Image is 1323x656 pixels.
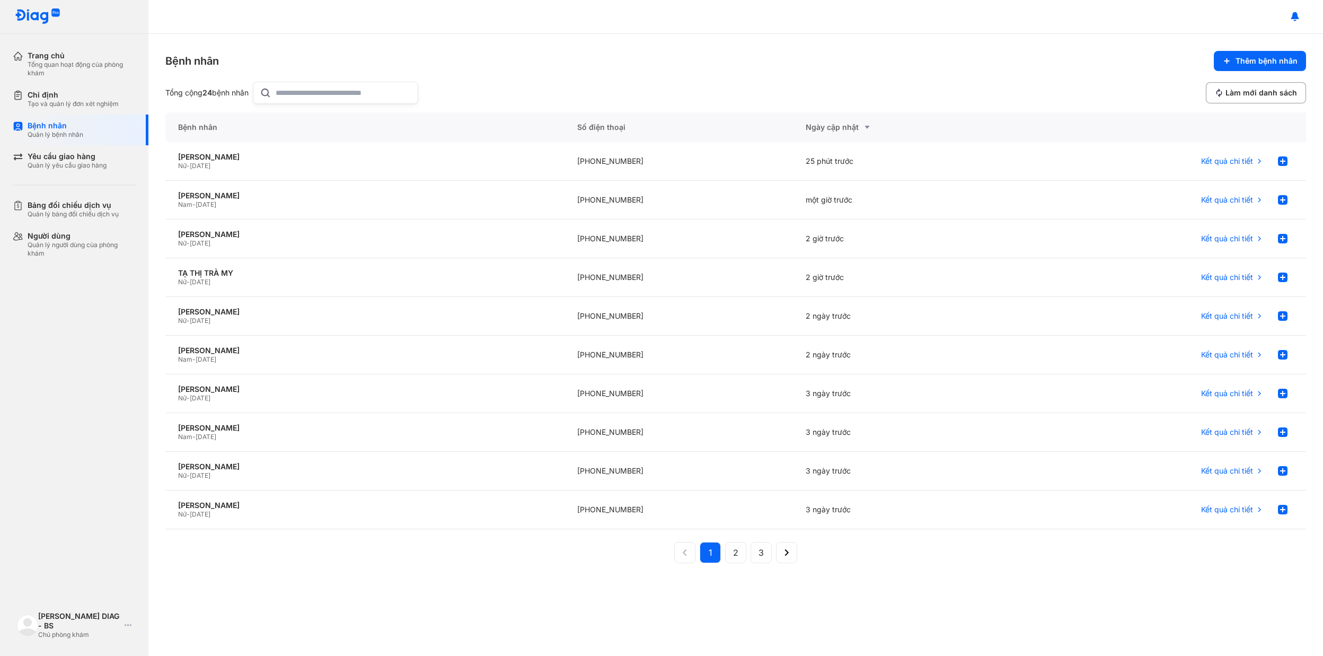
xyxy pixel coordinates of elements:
[793,220,1021,258] div: 2 giờ trước
[565,413,792,452] div: [PHONE_NUMBER]
[178,200,192,208] span: Nam
[565,220,792,258] div: [PHONE_NUMBER]
[178,471,187,479] span: Nữ
[1201,466,1253,476] span: Kết quả chi tiết
[178,239,187,247] span: Nữ
[187,317,190,325] span: -
[202,88,212,97] span: 24
[28,51,136,60] div: Trang chủ
[178,423,552,433] div: [PERSON_NAME]
[758,546,764,559] span: 3
[1201,389,1253,398] span: Kết quả chi tiết
[187,162,190,170] span: -
[178,230,552,239] div: [PERSON_NAME]
[1225,88,1297,98] span: Làm mới danh sách
[28,210,119,218] div: Quản lý bảng đối chiếu dịch vụ
[190,278,210,286] span: [DATE]
[28,152,107,161] div: Yêu cầu giao hàng
[565,491,792,529] div: [PHONE_NUMBER]
[793,452,1021,491] div: 3 ngày trước
[165,88,249,98] div: Tổng cộng bệnh nhân
[187,510,190,518] span: -
[565,297,792,336] div: [PHONE_NUMBER]
[38,611,120,631] div: [PERSON_NAME] DIAG - BS
[178,346,552,355] div: [PERSON_NAME]
[28,231,136,241] div: Người dùng
[178,355,192,363] span: Nam
[28,200,119,210] div: Bảng đối chiếu dịch vụ
[165,54,219,68] div: Bệnh nhân
[1201,311,1253,321] span: Kết quả chi tiết
[1236,56,1298,66] span: Thêm bệnh nhân
[192,433,196,441] span: -
[196,200,216,208] span: [DATE]
[565,112,792,142] div: Số điện thoại
[178,384,552,394] div: [PERSON_NAME]
[178,278,187,286] span: Nữ
[178,462,552,471] div: [PERSON_NAME]
[565,452,792,491] div: [PHONE_NUMBER]
[1201,350,1253,360] span: Kết quả chi tiết
[565,374,792,413] div: [PHONE_NUMBER]
[28,241,136,258] div: Quản lý người dùng của phòng khám
[1201,156,1253,166] span: Kết quả chi tiết
[733,546,738,559] span: 2
[196,433,216,441] span: [DATE]
[178,307,552,317] div: [PERSON_NAME]
[1201,505,1253,514] span: Kết quả chi tiết
[1201,273,1253,282] span: Kết quả chi tiết
[1201,195,1253,205] span: Kết quả chi tiết
[178,433,192,441] span: Nam
[28,161,107,170] div: Quản lý yêu cầu giao hàng
[793,297,1021,336] div: 2 ngày trước
[178,317,187,325] span: Nữ
[1206,82,1306,103] button: Làm mới danh sách
[192,355,196,363] span: -
[17,615,38,636] img: logo
[190,510,210,518] span: [DATE]
[793,374,1021,413] div: 3 ngày trước
[793,142,1021,181] div: 25 phút trước
[178,501,552,510] div: [PERSON_NAME]
[28,60,136,77] div: Tổng quan hoạt động của phòng khám
[565,181,792,220] div: [PHONE_NUMBER]
[700,542,721,563] button: 1
[28,100,119,108] div: Tạo và quản lý đơn xét nghiệm
[187,394,190,402] span: -
[187,278,190,286] span: -
[793,491,1021,529] div: 3 ngày trước
[178,268,552,278] div: TẠ THỊ TRÀ MY
[190,394,210,402] span: [DATE]
[187,239,190,247] span: -
[565,336,792,374] div: [PHONE_NUMBER]
[1201,234,1253,243] span: Kết quả chi tiết
[1214,51,1306,71] button: Thêm bệnh nhân
[806,121,1008,134] div: Ngày cập nhật
[793,258,1021,297] div: 2 giờ trước
[709,546,712,559] span: 1
[178,162,187,170] span: Nữ
[28,121,83,130] div: Bệnh nhân
[192,200,196,208] span: -
[190,239,210,247] span: [DATE]
[187,471,190,479] span: -
[165,112,565,142] div: Bệnh nhân
[196,355,216,363] span: [DATE]
[28,90,119,100] div: Chỉ định
[725,542,746,563] button: 2
[178,510,187,518] span: Nữ
[190,471,210,479] span: [DATE]
[178,152,552,162] div: [PERSON_NAME]
[751,542,772,563] button: 3
[793,336,1021,374] div: 2 ngày trước
[38,631,120,639] div: Chủ phòng khám
[15,8,60,25] img: logo
[565,142,792,181] div: [PHONE_NUMBER]
[1201,427,1253,437] span: Kết quả chi tiết
[178,394,187,402] span: Nữ
[28,130,83,139] div: Quản lý bệnh nhân
[793,413,1021,452] div: 3 ngày trước
[178,191,552,200] div: [PERSON_NAME]
[565,258,792,297] div: [PHONE_NUMBER]
[793,181,1021,220] div: một giờ trước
